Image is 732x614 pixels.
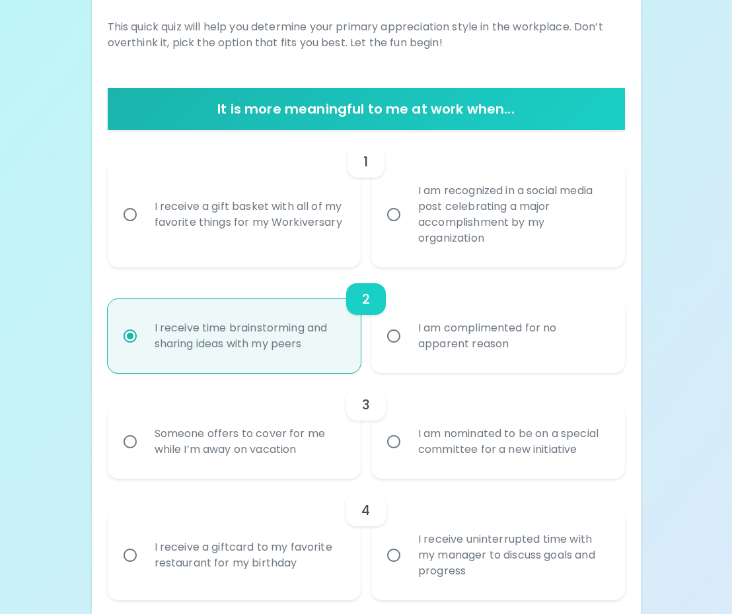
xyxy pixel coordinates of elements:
h6: It is more meaningful to me at work when... [113,98,620,119]
h6: 4 [361,500,370,521]
div: I receive a gift basket with all of my favorite things for my Workiversary [144,183,354,246]
div: I am recognized in a social media post celebrating a major accomplishment by my organization [408,167,618,262]
div: I am nominated to be on a special committee for a new initiative [408,410,618,473]
h6: 2 [362,289,370,310]
div: Someone offers to cover for me while I’m away on vacation [144,410,354,473]
div: choice-group-check [108,130,625,267]
div: choice-group-check [108,479,625,600]
div: I receive time brainstorming and sharing ideas with my peers [144,304,354,368]
div: I receive uninterrupted time with my manager to discuss goals and progress [408,516,618,595]
div: I am complimented for no apparent reason [408,304,618,368]
div: choice-group-check [108,267,625,373]
div: I receive a giftcard to my favorite restaurant for my birthday [144,524,354,587]
p: This quick quiz will help you determine your primary appreciation style in the workplace. Don’t o... [108,19,625,51]
div: choice-group-check [108,373,625,479]
h6: 1 [363,151,368,172]
h6: 3 [362,394,370,415]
